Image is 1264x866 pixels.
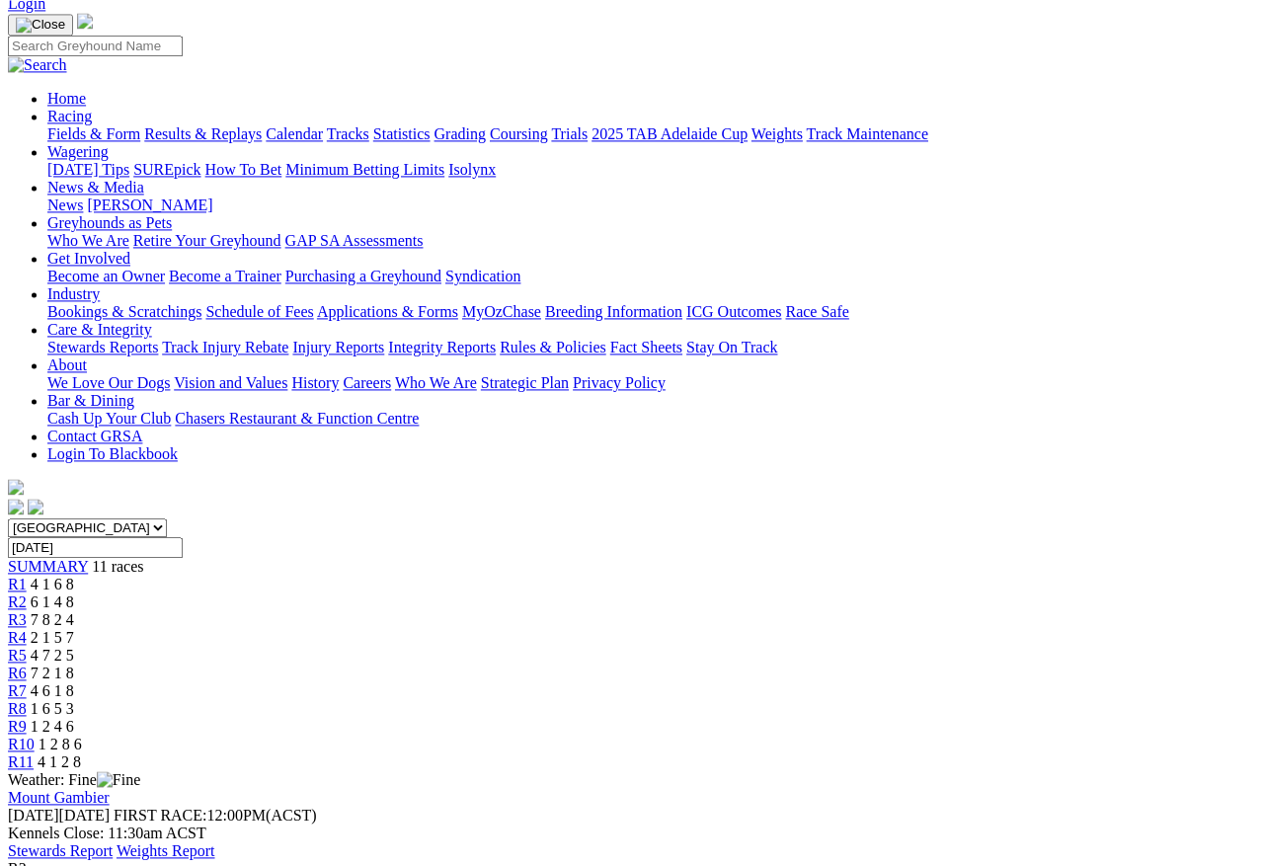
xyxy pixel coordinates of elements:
div: Industry [47,303,1256,321]
a: Mount Gambier [8,789,110,806]
a: Careers [343,374,391,391]
a: Home [47,90,86,107]
a: R9 [8,718,27,735]
a: Weights Report [117,842,215,859]
input: Select date [8,537,183,558]
a: 2025 TAB Adelaide Cup [592,125,748,142]
span: 1 6 5 3 [31,700,74,717]
span: R8 [8,700,27,717]
a: [DATE] Tips [47,161,129,178]
a: Wagering [47,143,109,160]
a: Retire Your Greyhound [133,232,281,249]
img: Close [16,17,65,33]
a: Tracks [327,125,369,142]
span: 2 1 5 7 [31,629,74,646]
a: Results & Replays [144,125,262,142]
div: Care & Integrity [47,339,1256,356]
a: R4 [8,629,27,646]
a: Stewards Reports [47,339,158,355]
a: ICG Outcomes [686,303,781,320]
a: Stewards Report [8,842,113,859]
span: FIRST RACE: [114,807,206,824]
a: Racing [47,108,92,124]
span: 11 races [92,558,143,575]
span: [DATE] [8,807,110,824]
a: R3 [8,611,27,628]
div: Get Involved [47,268,1256,285]
a: Trials [551,125,588,142]
a: Weights [751,125,803,142]
a: Cash Up Your Club [47,410,171,427]
a: Get Involved [47,250,130,267]
a: History [291,374,339,391]
span: 4 1 2 8 [38,753,81,770]
a: R1 [8,576,27,592]
a: Syndication [445,268,520,284]
span: 4 7 2 5 [31,647,74,664]
a: SUREpick [133,161,200,178]
a: Isolynx [448,161,496,178]
a: Privacy Policy [573,374,666,391]
a: How To Bet [205,161,282,178]
span: 7 8 2 4 [31,611,74,628]
a: Schedule of Fees [205,303,313,320]
a: Purchasing a Greyhound [285,268,441,284]
a: Breeding Information [545,303,682,320]
a: Who We Are [47,232,129,249]
button: Toggle navigation [8,14,73,36]
span: 12:00PM(ACST) [114,807,317,824]
a: Chasers Restaurant & Function Centre [175,410,419,427]
span: [DATE] [8,807,59,824]
a: Login To Blackbook [47,445,178,462]
a: Vision and Values [174,374,287,391]
img: Search [8,56,67,74]
a: Track Maintenance [807,125,928,142]
span: 1 2 4 6 [31,718,74,735]
a: Track Injury Rebate [162,339,288,355]
a: Fact Sheets [610,339,682,355]
div: News & Media [47,197,1256,214]
a: Care & Integrity [47,321,152,338]
a: Grading [434,125,486,142]
a: We Love Our Dogs [47,374,170,391]
a: Race Safe [785,303,848,320]
a: Calendar [266,125,323,142]
a: Rules & Policies [500,339,606,355]
span: 4 1 6 8 [31,576,74,592]
a: Applications & Forms [317,303,458,320]
a: News [47,197,83,213]
a: R11 [8,753,34,770]
a: R2 [8,593,27,610]
span: R7 [8,682,27,699]
img: twitter.svg [28,499,43,514]
a: Coursing [490,125,548,142]
div: Kennels Close: 11:30am ACST [8,825,1256,842]
a: About [47,356,87,373]
a: SUMMARY [8,558,88,575]
a: R6 [8,665,27,681]
span: 7 2 1 8 [31,665,74,681]
a: Integrity Reports [388,339,496,355]
a: R5 [8,647,27,664]
img: facebook.svg [8,499,24,514]
a: Minimum Betting Limits [285,161,444,178]
a: Bar & Dining [47,392,134,409]
a: Injury Reports [292,339,384,355]
a: Become an Owner [47,268,165,284]
img: Fine [97,771,140,789]
span: 6 1 4 8 [31,593,74,610]
a: Statistics [373,125,431,142]
a: Stay On Track [686,339,777,355]
div: Racing [47,125,1256,143]
a: Strategic Plan [481,374,569,391]
span: 1 2 8 6 [39,736,82,752]
input: Search [8,36,183,56]
a: R10 [8,736,35,752]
